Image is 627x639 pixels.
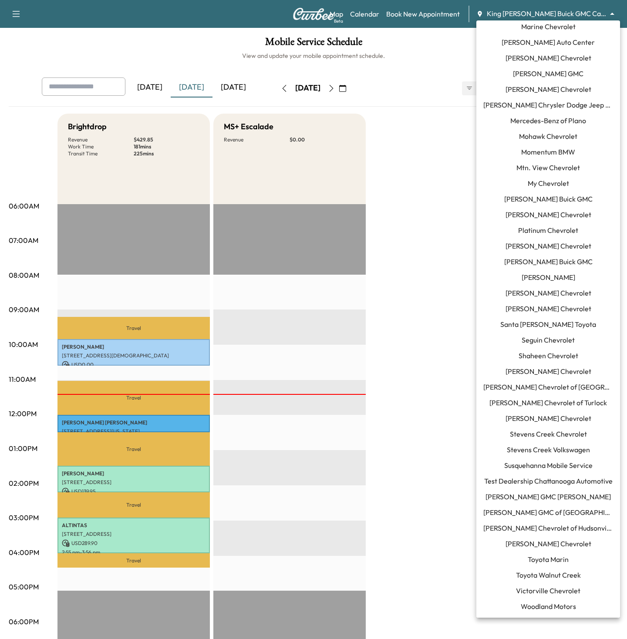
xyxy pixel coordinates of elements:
[502,37,595,47] span: [PERSON_NAME] Auto Center
[506,53,591,63] span: [PERSON_NAME] Chevrolet
[506,303,591,314] span: [PERSON_NAME] Chevrolet
[506,366,591,377] span: [PERSON_NAME] Chevrolet
[518,225,578,235] span: Platinum Chevrolet
[510,429,587,439] span: Stevens Creek Chevrolet
[483,523,613,533] span: [PERSON_NAME] Chevrolet of Hudsonville
[528,178,569,188] span: My Chevrolet
[522,335,575,345] span: Seguin Chevrolet
[504,256,593,267] span: [PERSON_NAME] Buick GMC
[483,507,613,518] span: [PERSON_NAME] GMC of [GEOGRAPHIC_DATA]
[484,476,613,486] span: Test Dealership Chattanooga Automotive
[506,538,591,549] span: [PERSON_NAME] Chevrolet
[483,100,613,110] span: [PERSON_NAME] Chrysler Dodge Jeep RAM of [GEOGRAPHIC_DATA]
[483,382,613,392] span: [PERSON_NAME] Chevrolet of [GEOGRAPHIC_DATA]
[507,444,590,455] span: Stevens Creek Volkswagen
[489,397,607,408] span: [PERSON_NAME] Chevrolet of Turlock
[528,554,569,565] span: Toyota Marin
[510,115,586,126] span: Mercedes-Benz of Plano
[506,413,591,424] span: [PERSON_NAME] Chevrolet
[506,84,591,94] span: [PERSON_NAME] Chevrolet
[522,272,575,283] span: [PERSON_NAME]
[521,601,576,612] span: Woodland Motors
[500,319,596,330] span: Santa [PERSON_NAME] Toyota
[516,570,581,580] span: Toyota Walnut Creek
[521,147,575,157] span: Momentum BMW
[485,491,611,502] span: [PERSON_NAME] GMC [PERSON_NAME]
[504,460,593,471] span: Susquehanna Mobile Service
[513,68,583,79] span: [PERSON_NAME] GMC
[521,21,576,32] span: Marine Chevrolet
[516,585,580,596] span: Victorville Chevrolet
[506,209,591,220] span: [PERSON_NAME] Chevrolet
[504,194,593,204] span: [PERSON_NAME] Buick GMC
[516,162,580,173] span: Mtn. View Chevrolet
[519,131,577,141] span: Mohawk Chevrolet
[519,350,578,361] span: Shaheen Chevrolet
[506,288,591,298] span: [PERSON_NAME] Chevrolet
[506,241,591,251] span: [PERSON_NAME] Chevrolet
